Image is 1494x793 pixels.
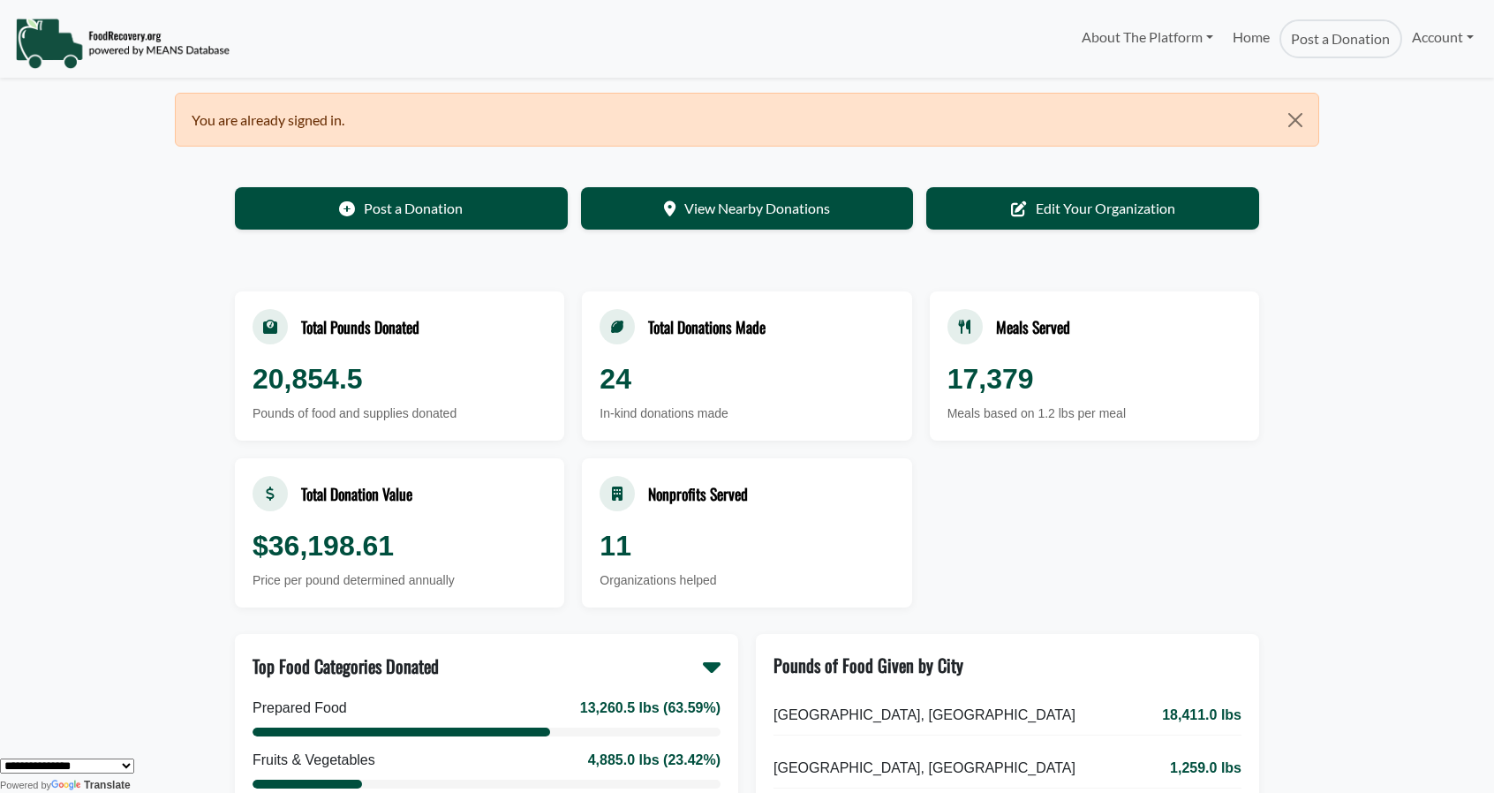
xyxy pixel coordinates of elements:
[580,698,721,719] div: 13,260.5 lbs (63.59%)
[947,404,1241,423] div: Meals based on 1.2 lbs per meal
[1279,19,1401,58] a: Post a Donation
[773,652,963,678] div: Pounds of Food Given by City
[253,653,439,679] div: Top Food Categories Donated
[253,404,547,423] div: Pounds of food and supplies donated
[301,315,419,338] div: Total Pounds Donated
[253,525,547,567] div: $36,198.61
[253,750,375,771] div: Fruits & Vegetables
[253,571,547,590] div: Price per pound determined annually
[235,187,568,230] a: Post a Donation
[600,404,894,423] div: In-kind donations made
[1402,19,1483,55] a: Account
[175,93,1319,147] div: You are already signed in.
[947,358,1241,400] div: 17,379
[600,358,894,400] div: 24
[773,705,1075,726] span: [GEOGRAPHIC_DATA], [GEOGRAPHIC_DATA]
[996,315,1070,338] div: Meals Served
[1162,705,1241,726] span: 18,411.0 lbs
[1223,19,1279,58] a: Home
[253,698,347,719] div: Prepared Food
[1273,94,1318,147] button: Close
[15,17,230,70] img: NavigationLogo_FoodRecovery-91c16205cd0af1ed486a0f1a7774a6544ea792ac00100771e7dd3ec7c0e58e41.png
[51,780,84,792] img: Google Translate
[588,750,721,771] div: 4,885.0 lbs (23.42%)
[1071,19,1222,55] a: About The Platform
[51,779,131,791] a: Translate
[253,358,547,400] div: 20,854.5
[600,525,894,567] div: 11
[301,482,412,505] div: Total Donation Value
[648,482,748,505] div: Nonprofits Served
[926,187,1259,230] a: Edit Your Organization
[581,187,914,230] a: View Nearby Donations
[600,571,894,590] div: Organizations helped
[648,315,766,338] div: Total Donations Made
